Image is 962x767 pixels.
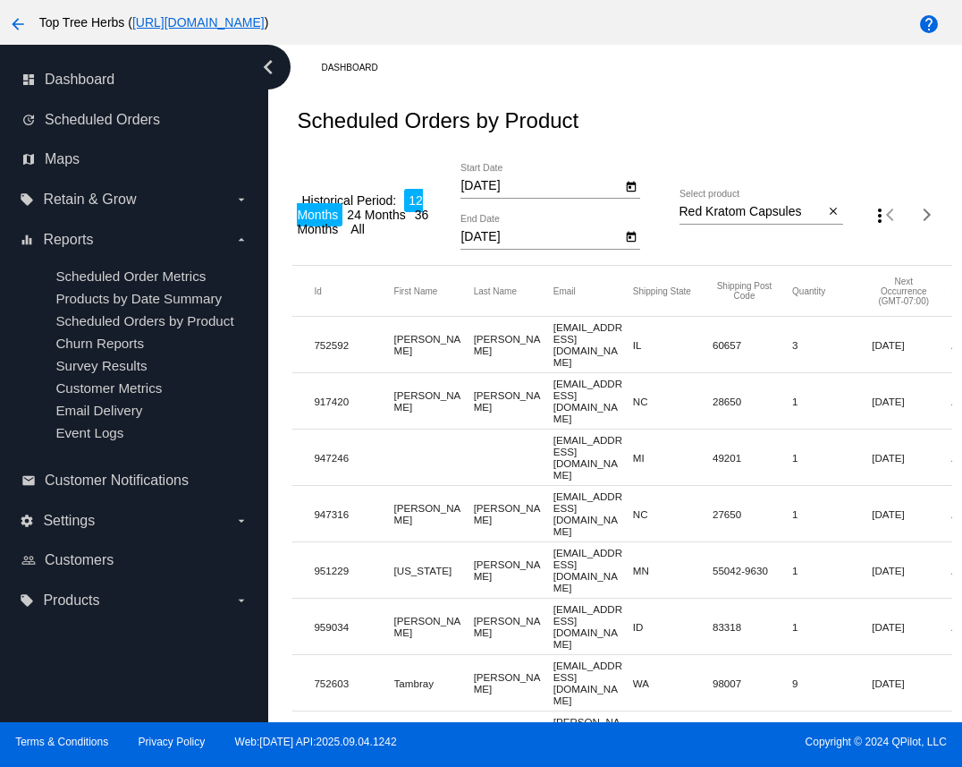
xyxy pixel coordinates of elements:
[872,560,951,581] mat-cell: [DATE]
[254,53,283,81] i: chevron_left
[909,197,945,233] button: Next page
[474,328,553,361] mat-cell: [PERSON_NAME]
[713,560,792,581] mat-cell: 55042-9630
[633,617,713,637] mat-cell: ID
[43,513,95,529] span: Settings
[679,205,824,219] input: Select product
[474,385,553,417] mat-cell: [PERSON_NAME]
[713,504,792,524] mat-cell: 27650
[824,202,843,221] button: Clear
[55,291,222,306] a: Products by Date Summary
[45,552,114,568] span: Customers
[872,504,951,524] mat-cell: [DATE]
[21,106,249,134] a: update Scheduled Orders
[621,176,640,195] button: Open calendar
[869,205,890,226] mat-icon: more_vert
[45,72,114,88] span: Dashboard
[474,498,553,530] mat-cell: [PERSON_NAME]
[297,189,422,226] li: 12 Months
[346,217,369,241] li: All
[314,673,393,694] mat-cell: 752603
[55,336,144,351] a: Churn Reports
[234,233,249,247] i: arrow_drop_down
[297,203,428,241] li: 36 Months
[394,610,474,643] mat-cell: [PERSON_NAME]
[394,385,474,417] mat-cell: [PERSON_NAME]
[872,447,951,468] mat-cell: [DATE]
[21,466,249,495] a: email Customer Notifications
[21,72,36,87] i: dashboard
[633,335,713,355] mat-cell: IL
[45,151,80,167] span: Maps
[314,560,393,581] mat-cell: 951229
[297,108,578,133] h2: Scheduled Orders by Product
[314,391,393,412] mat-cell: 917420
[553,317,633,372] mat-cell: [EMAIL_ADDRESS][DOMAIN_NAME]
[297,189,401,212] li: Historical Period:
[792,285,825,296] button: Change sorting for Quantity
[827,205,840,219] mat-icon: close
[553,486,633,541] mat-cell: [EMAIL_ADDRESS][DOMAIN_NAME]
[713,447,792,468] mat-cell: 49201
[633,447,713,468] mat-cell: MI
[20,514,34,528] i: settings
[792,335,872,355] mat-cell: 3
[55,313,233,328] a: Scheduled Orders by Product
[633,560,713,581] mat-cell: MN
[21,152,36,166] i: map
[21,553,36,567] i: people_outline
[553,599,633,654] mat-cell: [EMAIL_ADDRESS][DOMAIN_NAME]
[553,542,633,598] mat-cell: [EMAIL_ADDRESS][DOMAIN_NAME]
[20,192,34,207] i: local_offer
[872,673,951,694] mat-cell: [DATE]
[234,593,249,608] i: arrow_drop_down
[792,617,872,637] mat-cell: 1
[474,285,517,296] button: Change sorting for Customer.LastName
[45,473,189,489] span: Customer Notifications
[553,655,633,711] mat-cell: [EMAIL_ADDRESS][DOMAIN_NAME]
[21,145,249,174] a: map Maps
[872,617,951,637] mat-cell: [DATE]
[21,113,36,127] i: update
[394,328,474,361] mat-cell: [PERSON_NAME]
[496,736,947,748] span: Copyright © 2024 QPilot, LLC
[20,593,34,608] i: local_offer
[713,391,792,412] mat-cell: 28650
[314,447,393,468] mat-cell: 947246
[394,673,474,694] mat-cell: Tambray
[918,13,940,35] mat-icon: help
[139,736,206,748] a: Privacy Policy
[55,358,147,373] span: Survey Results
[713,617,792,637] mat-cell: 83318
[21,546,249,575] a: people_outline Customers
[235,736,397,748] a: Web:[DATE] API:2025.09.04.1242
[792,673,872,694] mat-cell: 9
[15,736,108,748] a: Terms & Conditions
[872,335,951,355] mat-cell: [DATE]
[713,673,792,694] mat-cell: 98007
[55,268,206,284] a: Scheduled Order Metrics
[792,391,872,412] mat-cell: 1
[553,285,576,296] button: Change sorting for Customer.Email
[43,592,99,609] span: Products
[872,277,935,306] button: Change sorting for NextOccurrenceUtc
[792,447,872,468] mat-cell: 1
[394,560,474,581] mat-cell: [US_STATE]
[234,192,249,207] i: arrow_drop_down
[460,230,621,244] input: End Date
[394,498,474,530] mat-cell: [PERSON_NAME]
[321,54,393,81] a: Dashboard
[55,380,162,396] span: Customer Metrics
[43,232,93,248] span: Reports
[872,391,951,412] mat-cell: [DATE]
[314,617,393,637] mat-cell: 959034
[55,403,142,418] a: Email Delivery
[633,673,713,694] mat-cell: WA
[713,281,776,301] button: Change sorting for ShippingPostcode
[792,504,872,524] mat-cell: 1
